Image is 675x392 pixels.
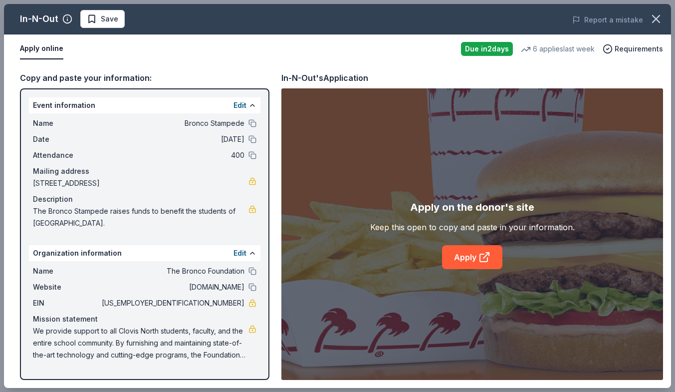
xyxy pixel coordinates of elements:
[33,149,100,161] span: Attendance
[33,265,100,277] span: Name
[521,43,595,55] div: 6 applies last week
[33,325,248,361] span: We provide support to all Clovis North students, faculty, and the entire school community. By fur...
[233,247,246,259] button: Edit
[33,205,248,229] span: The Bronco Stampede raises funds to benefit the students of [GEOGRAPHIC_DATA].
[33,313,256,325] div: Mission statement
[100,149,244,161] span: 400
[80,10,125,28] button: Save
[281,71,368,84] div: In-N-Out's Application
[33,165,256,177] div: Mailing address
[615,43,663,55] span: Requirements
[20,71,269,84] div: Copy and paste your information:
[370,221,575,233] div: Keep this open to copy and paste in your information.
[33,177,248,189] span: [STREET_ADDRESS]
[410,199,534,215] div: Apply on the donor's site
[33,133,100,145] span: Date
[100,297,244,309] span: [US_EMPLOYER_IDENTIFICATION_NUMBER]
[603,43,663,55] button: Requirements
[572,14,643,26] button: Report a mistake
[33,297,100,309] span: EIN
[101,13,118,25] span: Save
[461,42,513,56] div: Due in 2 days
[29,97,260,113] div: Event information
[100,265,244,277] span: The Bronco Foundation
[29,245,260,261] div: Organization information
[233,99,246,111] button: Edit
[100,117,244,129] span: Bronco Stampede
[100,133,244,145] span: [DATE]
[20,38,63,59] button: Apply online
[33,193,256,205] div: Description
[33,281,100,293] span: Website
[20,11,58,27] div: In-N-Out
[100,281,244,293] span: [DOMAIN_NAME]
[33,117,100,129] span: Name
[442,245,502,269] a: Apply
